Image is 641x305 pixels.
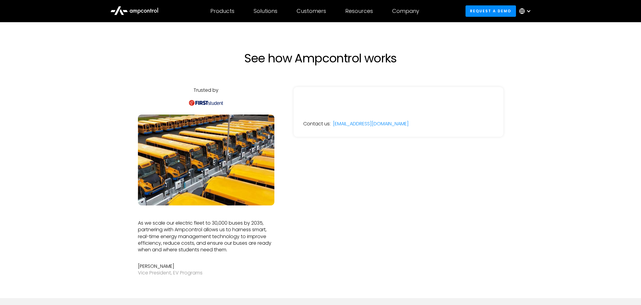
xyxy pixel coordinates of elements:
div: Company [392,8,419,14]
div: Products [210,8,234,14]
h1: See how Ampcontrol works [188,51,453,65]
div: Solutions [254,8,277,14]
div: Customers [297,8,326,14]
a: [EMAIL_ADDRESS][DOMAIN_NAME] [333,121,409,127]
div: Resources [345,8,373,14]
a: Request a demo [465,5,516,16]
div: Contact us: [303,121,331,127]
